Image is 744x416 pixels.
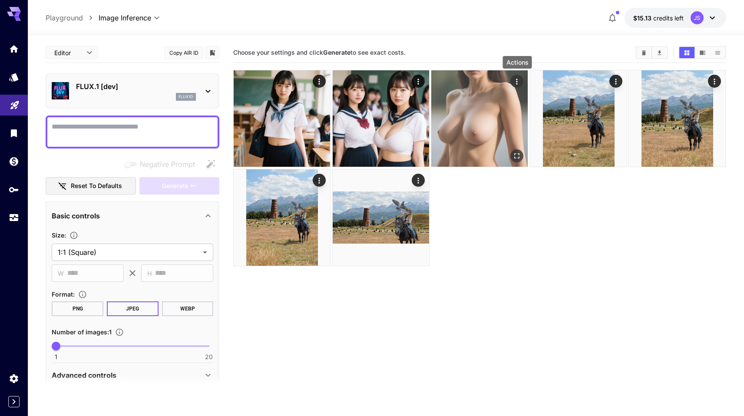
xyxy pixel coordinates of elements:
div: Advanced controls [52,365,213,386]
div: Open in fullscreen [511,149,524,162]
button: Add to library [208,47,216,58]
div: FLUX.1 [dev]flux1d [52,78,213,104]
button: JPEG [107,301,159,316]
div: Actions [313,174,326,187]
img: 9k= [431,70,528,167]
img: 2Q== [234,70,330,167]
button: Show images in grid view [679,47,694,58]
button: Clear Images [636,47,651,58]
button: Choose the file format for the output image. [75,290,90,299]
span: Number of images : 1 [52,328,112,336]
div: Playground [10,97,20,108]
div: Actions [313,75,326,88]
a: Playground [46,13,83,23]
img: Z [234,169,330,266]
button: Reset to defaults [46,177,136,195]
span: 1:1 (Square) [58,247,199,258]
span: $15.13 [633,14,653,22]
div: Wallet [9,156,19,167]
button: Show images in list view [710,47,725,58]
p: Basic controls [52,211,100,221]
div: Usage [9,212,19,223]
span: Negative prompts are not compatible with the selected model. [122,158,202,169]
button: Expand sidebar [8,396,20,407]
span: Choose your settings and click to see exact costs. [233,49,406,56]
img: 9k= [333,169,429,266]
div: Show images in grid viewShow images in video viewShow images in list view [678,46,726,59]
div: $15.1325 [633,13,684,23]
img: 2Q== [333,70,429,167]
div: Basic controls [52,205,213,226]
button: Copy AIR ID [164,46,203,59]
div: Clear ImagesDownload All [635,46,668,59]
span: Editor [54,48,81,57]
span: H [147,268,152,278]
p: FLUX.1 [dev] [76,81,196,92]
span: W [58,268,64,278]
div: Actions [609,75,622,88]
span: 1 [55,353,57,361]
span: 20 [205,353,213,361]
div: Actions [412,174,425,187]
img: 9k= [530,70,627,167]
button: $15.1325JS [625,8,726,28]
img: 9k= [629,70,725,167]
b: Generate [323,49,351,56]
span: Size : [52,231,66,239]
span: Negative Prompt [140,159,195,169]
div: JS [691,11,704,24]
div: Actions [708,75,721,88]
div: Library [9,128,19,139]
div: Actions [503,56,532,69]
nav: breadcrumb [46,13,99,23]
p: flux1d [179,94,193,100]
span: credits left [653,14,684,22]
div: Actions [511,75,524,88]
span: Image Inference [99,13,151,23]
button: Adjust the dimensions of the generated image by specifying its width and height in pixels, or sel... [66,231,82,240]
div: Settings [9,373,19,384]
p: Advanced controls [52,370,116,380]
button: PNG [52,301,103,316]
span: Format : [52,291,75,298]
button: WEBP [162,301,214,316]
button: Show images in video view [695,47,710,58]
button: Specify how many images to generate in a single request. Each image generation will be charged se... [112,328,127,337]
div: Actions [412,75,425,88]
div: API Keys [9,184,19,195]
div: Models [9,72,19,83]
div: Home [9,43,19,54]
button: Download All [652,47,667,58]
